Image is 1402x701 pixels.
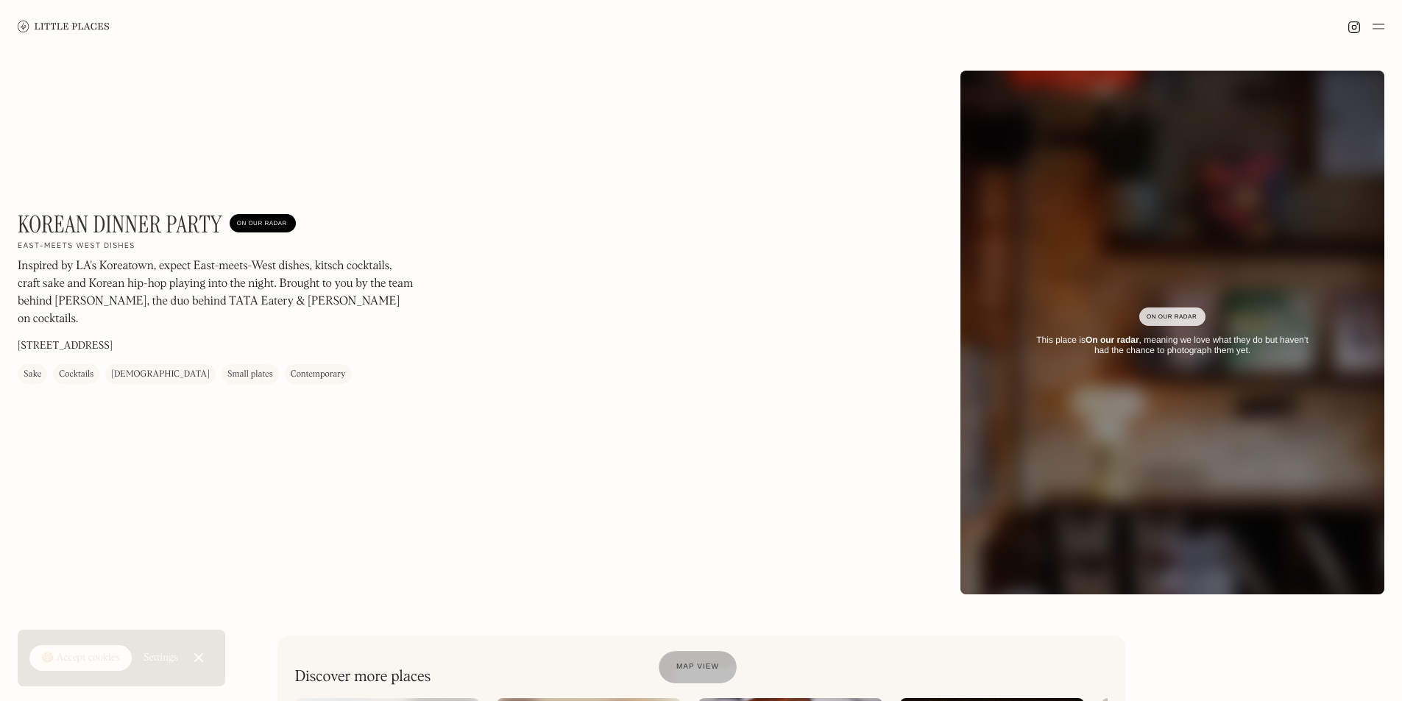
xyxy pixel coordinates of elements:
a: 🍪 Accept cookies [29,645,132,672]
strong: On our radar [1086,335,1139,345]
h2: East-meets west dishes [18,241,135,252]
div: On Our Radar [237,216,288,231]
div: Close Cookie Popup [198,658,199,658]
h1: Korean Dinner Party [18,210,222,238]
div: On Our Radar [1147,310,1198,324]
a: Map view [659,651,737,683]
div: Sake [24,367,41,382]
p: Inspired by LA's Koreatown, expect East-meets-West dishes, kitsch cocktails, craft sake and Korea... [18,257,415,328]
a: Close Cookie Popup [184,643,213,672]
a: Settings [144,641,178,675]
h2: Discover more places [295,668,431,686]
div: Contemporary [291,367,346,382]
div: Settings [144,652,178,663]
div: Small plates [227,367,273,382]
p: [STREET_ADDRESS] [18,338,113,354]
div: 🍪 Accept cookies [41,651,120,666]
div: [DEMOGRAPHIC_DATA] [111,367,210,382]
div: Cocktails [59,367,93,382]
div: This place is , meaning we love what they do but haven’t had the chance to photograph them yet. [1028,335,1317,356]
span: Map view [676,663,719,671]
